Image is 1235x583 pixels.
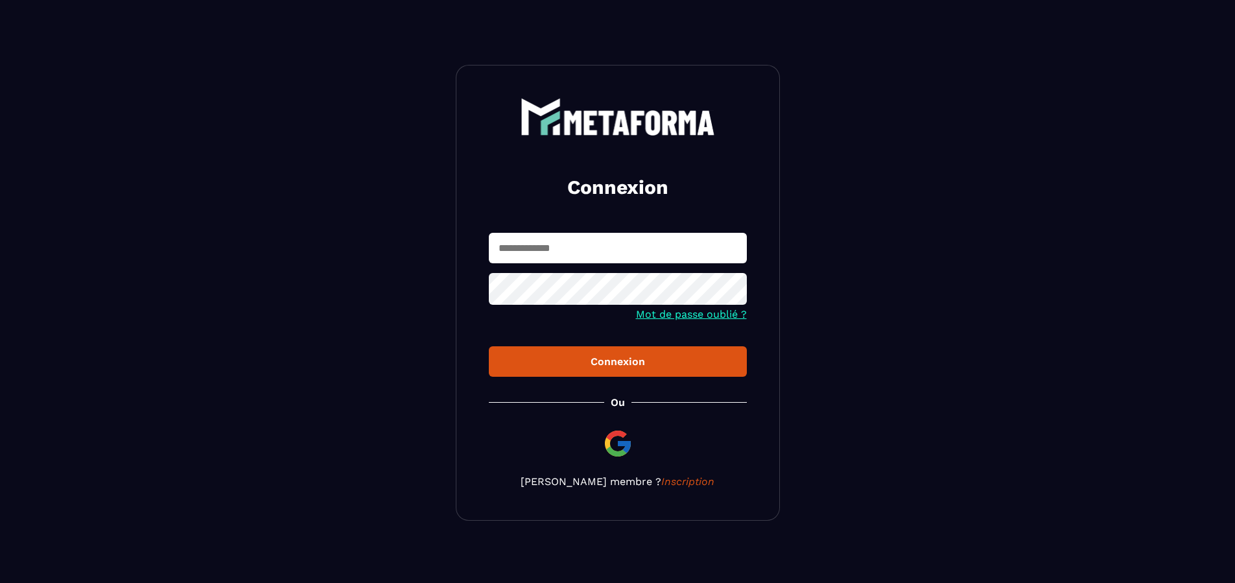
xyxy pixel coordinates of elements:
[521,98,715,136] img: logo
[489,346,747,377] button: Connexion
[611,396,625,409] p: Ou
[661,475,714,488] a: Inscription
[489,475,747,488] p: [PERSON_NAME] membre ?
[504,174,731,200] h2: Connexion
[602,428,633,459] img: google
[489,98,747,136] a: logo
[499,355,736,368] div: Connexion
[636,308,747,320] a: Mot de passe oublié ?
